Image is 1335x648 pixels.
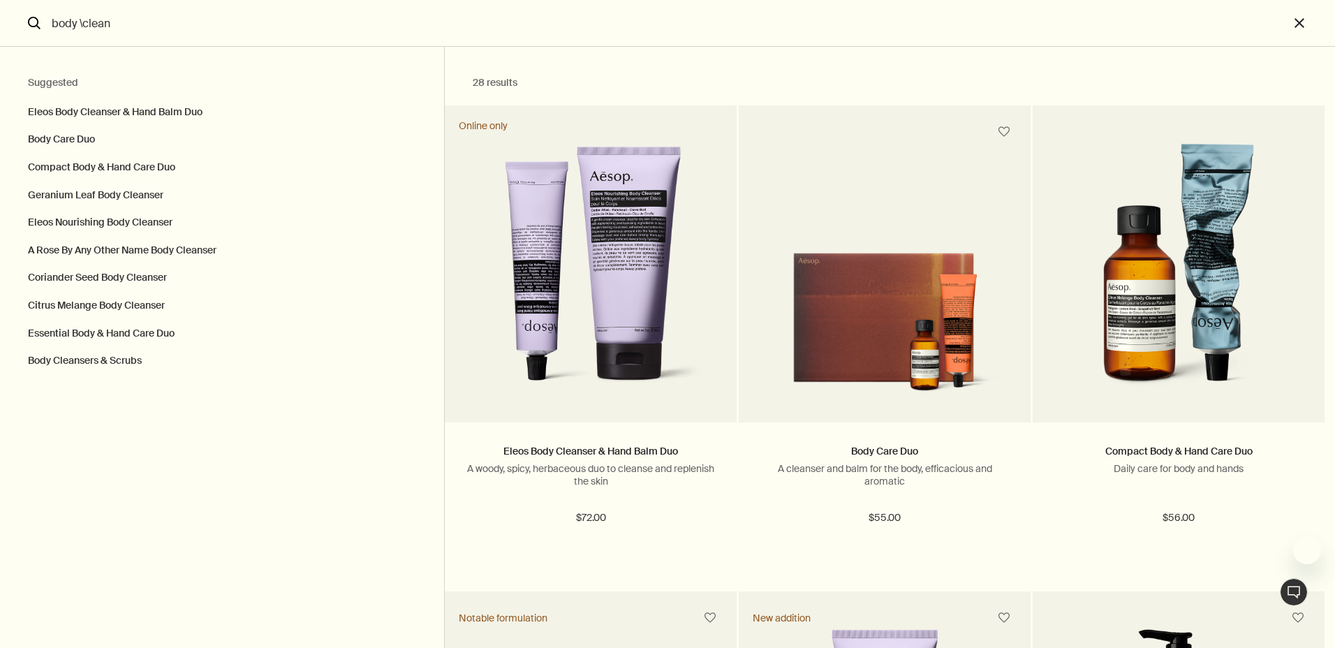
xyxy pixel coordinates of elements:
img: Eleos Nourishing Body Cleanser and Eleos Aromatique Hand Balm. [477,143,705,402]
iframe: no content [1092,606,1120,634]
iframe: Close message from Aesop [1293,536,1321,564]
h2: 28 results [473,75,975,91]
a: Body Care Duo [851,445,918,457]
button: Save to cabinet [698,605,723,631]
a: Compact Body & Hand Care Duo [1105,445,1253,457]
p: A cleanser and balm for the body, efficacious and aromatic [760,462,1010,487]
img: A body cleanser and balm alongside a recycled cardboard gift box. [760,249,1010,401]
div: New addition [753,612,811,624]
p: A woody, spicy, herbaceous duo to cleanse and replenish the skin [466,462,716,487]
button: Save to cabinet [991,605,1017,631]
div: Notable formulation [459,612,547,624]
span: $56.00 [1163,510,1195,526]
span: $55.00 [869,510,901,526]
button: Save to cabinet [991,119,1017,145]
a: Eleos Nourishing Body Cleanser and Eleos Aromatique Hand Balm. [445,143,737,422]
a: A body cleanser and balm alongside a recycled cardboard gift box. [739,143,1031,422]
h2: Suggested [28,75,416,91]
div: Online only [459,119,508,132]
p: Daily care for body and hands [1054,462,1304,475]
a: Eleos Body Cleanser & Hand Balm Duo [503,445,678,457]
span: $72.00 [576,510,606,526]
div: Aesop says "Our consultants are available now to offer personalised product advice.". Open messag... [1092,536,1321,634]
